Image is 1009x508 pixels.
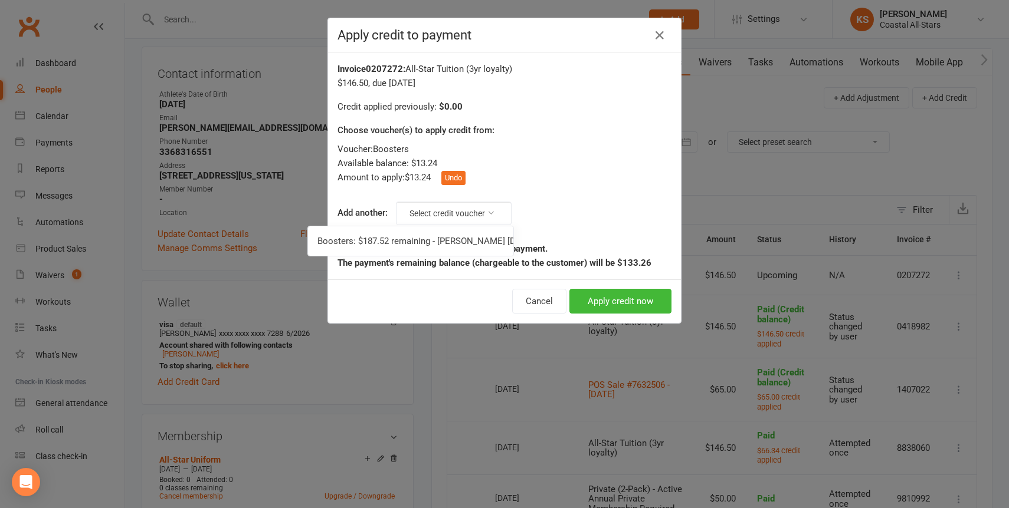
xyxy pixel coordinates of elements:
[569,289,671,314] button: Apply credit now
[12,468,40,496] div: Open Intercom Messenger
[308,229,513,253] a: Boosters: $187.52 remaining - [PERSON_NAME] [DATE]
[512,289,566,314] button: Cancel
[439,101,463,112] strong: $0.00
[338,123,494,137] label: Choose voucher(s) to apply credit from:
[338,100,671,114] div: Credit applied previously:
[338,142,671,185] div: Voucher: Boosters Available balance: $13.24 Amount to apply: $13.24
[338,28,671,42] h4: Apply credit to payment
[396,202,512,225] button: Select credit voucher
[441,171,466,185] button: Undo
[338,64,405,74] strong: Invoice 0207272 :
[338,206,388,220] label: Add another:
[338,62,671,90] div: All-Star Tuition (3yr loyalty) $146.50 , due [DATE]
[650,26,669,45] a: Close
